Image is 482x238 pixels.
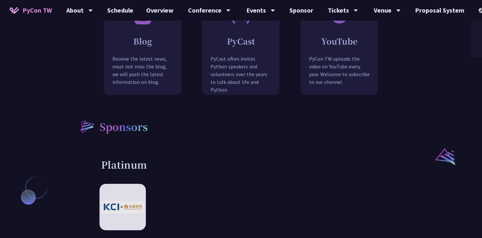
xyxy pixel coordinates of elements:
p: PyCon TW uploads the video on YouTube every year. Welcome to subscribe to our channel. [301,55,378,95]
h2: Sponsors [99,119,148,134]
h2: YouTube [301,35,378,47]
p: PyCast often invites Python speakers and volunteers over the years to talk about life and Python. [203,55,279,103]
h2: Blog [104,35,181,47]
h3: Platinum [101,158,381,171]
img: heading-bullet [74,114,99,139]
h2: PyCast [203,35,279,47]
img: Home icon of PyCon TW 2025 [10,7,19,14]
img: KCI-Global x TCVC [101,201,144,213]
a: PyCon TW [3,2,58,18]
p: Receive the latest news, must not miss the blog, we will push the latest information on blog. [104,55,181,95]
span: PyCon TW [23,5,52,15]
